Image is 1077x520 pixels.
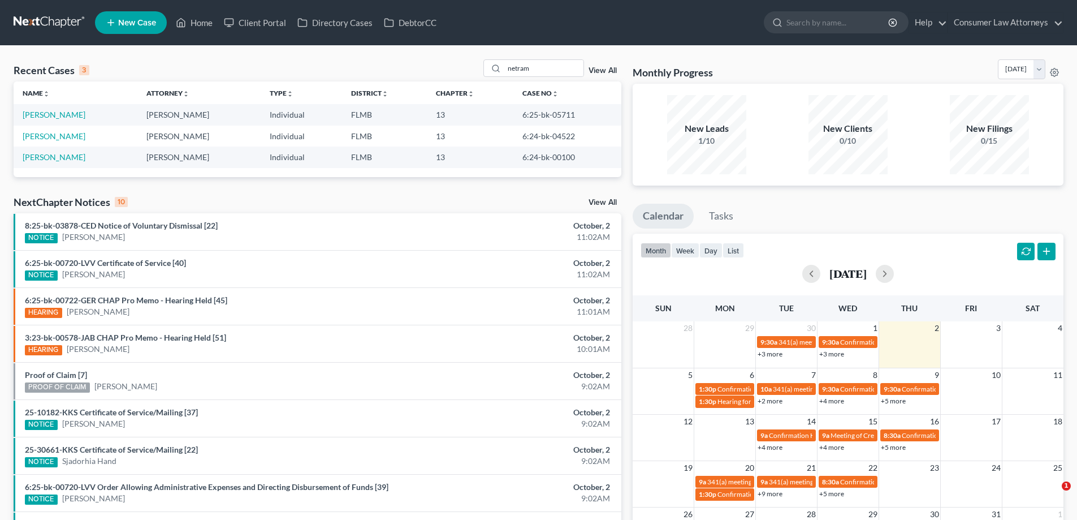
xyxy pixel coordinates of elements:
[422,220,610,231] div: October, 2
[991,368,1002,382] span: 10
[522,89,559,97] a: Case Nounfold_more
[909,12,947,33] a: Help
[822,431,829,440] span: 9a
[422,493,610,504] div: 9:02AM
[513,147,621,167] td: 6:24-bk-00100
[67,343,129,355] a: [PERSON_NAME]
[422,482,610,493] div: October, 2
[682,321,694,335] span: 28
[819,489,844,498] a: +5 more
[881,397,906,405] a: +5 more
[25,383,90,393] div: PROOF OF CLAIM
[902,385,1030,393] span: Confirmation hearing for [PERSON_NAME]
[25,445,198,454] a: 25-30661-KKS Certificate of Service/Mailing [22]
[422,306,610,317] div: 11:01AM
[744,321,755,335] span: 29
[699,385,716,393] span: 1:30p
[436,89,474,97] a: Chapterunfold_more
[504,60,583,76] input: Search by name...
[342,126,427,147] td: FLMB
[118,19,156,27] span: New Case
[840,385,970,393] span: Confirmation Hearing for [PERSON_NAME]
[641,243,671,258] button: month
[699,243,723,258] button: day
[933,321,940,335] span: 2
[749,368,755,382] span: 6
[422,295,610,306] div: October, 2
[786,12,890,33] input: Search by name...
[261,126,342,147] td: Individual
[382,91,388,97] i: unfold_more
[62,493,125,504] a: [PERSON_NAME]
[25,295,227,305] a: 6:25-bk-00722-GER CHAP Pro Memo - Hearing Held [45]
[14,195,128,209] div: NextChapter Notices
[778,338,888,346] span: 341(a) meeting for [PERSON_NAME]
[717,397,806,406] span: Hearing for [PERSON_NAME]
[717,490,846,498] span: Confirmation hearing for [PERSON_NAME]
[79,65,89,75] div: 3
[513,126,621,147] td: 6:24-bk-04522
[342,104,427,125] td: FLMB
[62,418,125,429] a: [PERSON_NAME]
[25,233,58,243] div: NOTICE
[819,350,844,358] a: +3 more
[991,461,1002,475] span: 24
[991,415,1002,428] span: 17
[769,431,898,440] span: Confirmation Hearing for [PERSON_NAME]
[25,482,388,492] a: 6:25-bk-00720-LVV Order Allowing Administrative Expenses and Directing Disbursement of Funds [39]
[422,455,610,467] div: 9:02AM
[427,126,513,147] td: 13
[513,104,621,125] td: 6:25-bk-05711
[552,91,559,97] i: unfold_more
[769,478,878,486] span: 341(a) meeting for [PERSON_NAME]
[137,104,261,125] td: [PERSON_NAME]
[667,122,746,135] div: New Leads
[717,385,846,393] span: Confirmation hearing for [PERSON_NAME]
[422,444,610,455] div: October, 2
[840,478,959,486] span: Confirmation Hearing [PERSON_NAME]
[867,461,879,475] span: 22
[25,457,58,467] div: NOTICE
[667,135,746,147] div: 1/10
[137,147,261,167] td: [PERSON_NAME]
[292,12,378,33] a: Directory Cases
[829,268,867,280] h2: [DATE]
[261,147,342,167] td: Individual
[14,63,89,77] div: Recent Cases
[872,321,879,335] span: 1
[270,89,293,97] a: Typeunfold_more
[995,321,1002,335] span: 3
[723,243,744,258] button: list
[744,461,755,475] span: 20
[589,67,617,75] a: View All
[183,91,189,97] i: unfold_more
[822,338,839,346] span: 9:30a
[808,135,888,147] div: 0/10
[655,303,672,313] span: Sun
[23,110,85,119] a: [PERSON_NAME]
[62,231,125,243] a: [PERSON_NAME]
[378,12,442,33] a: DebtorCC
[901,303,918,313] span: Thu
[422,231,610,243] div: 11:02AM
[933,368,940,382] span: 9
[25,420,58,430] div: NOTICE
[806,461,817,475] span: 21
[25,370,87,380] a: Proof of Claim [7]
[422,381,610,392] div: 9:02AM
[146,89,189,97] a: Attorneyunfold_more
[25,345,62,355] div: HEARING
[137,126,261,147] td: [PERSON_NAME]
[261,104,342,125] td: Individual
[744,415,755,428] span: 13
[806,415,817,428] span: 14
[760,385,772,393] span: 10a
[819,397,844,405] a: +4 more
[170,12,218,33] a: Home
[43,91,50,97] i: unfold_more
[758,489,782,498] a: +9 more
[1052,415,1063,428] span: 18
[948,12,1063,33] a: Consumer Law Attorneys
[25,308,62,318] div: HEARING
[929,415,940,428] span: 16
